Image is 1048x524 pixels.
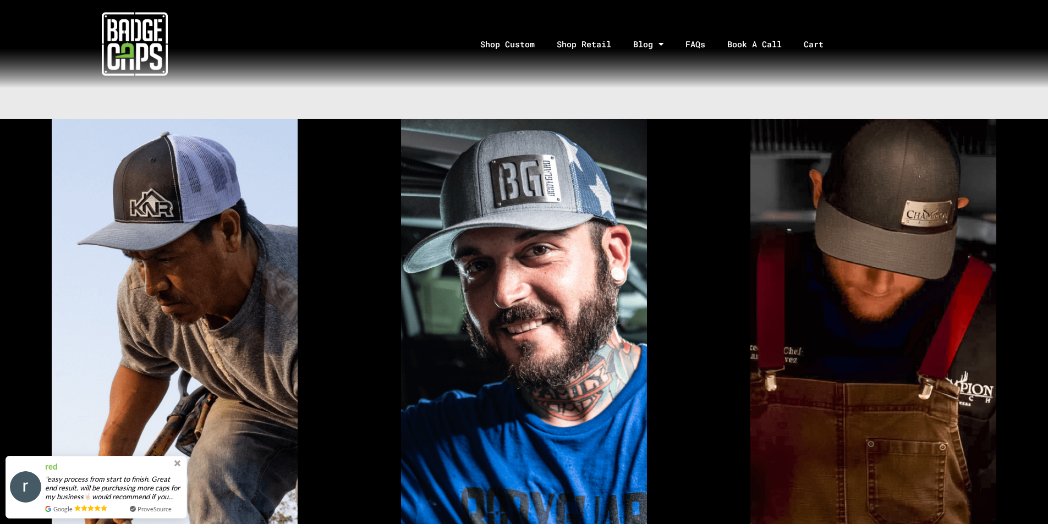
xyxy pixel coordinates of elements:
[716,15,793,73] a: Book A Call
[102,11,168,77] img: badgecaps white logo with green acccent
[45,460,58,473] span: red
[45,506,51,512] img: provesource review source
[993,471,1048,524] iframe: Chat Widget
[793,15,848,73] a: Cart
[10,471,41,503] img: provesource social proof notification image
[45,475,183,501] span: "easy process from start to finish. Great end result. will be purchasing more caps for my busines...
[546,15,622,73] a: Shop Retail
[53,504,73,514] span: Google
[469,15,546,73] a: Shop Custom
[138,504,172,514] a: ProveSource
[674,15,716,73] a: FAQs
[993,471,1048,524] div: 聊天小组件
[622,15,674,73] a: Blog
[269,15,1048,73] nav: Menu
[84,493,91,500] img: 🤘🏻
